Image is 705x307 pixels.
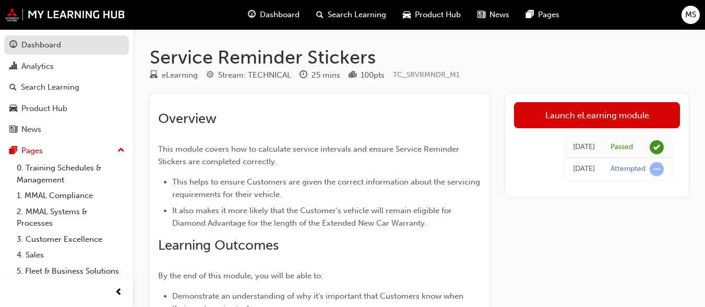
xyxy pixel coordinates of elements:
span: Dashboard [260,9,300,21]
span: target-icon [206,71,214,80]
span: pages-icon [526,8,534,21]
a: car-iconProduct Hub [395,4,469,26]
span: learningRecordVerb_ATTEMPT-icon [650,162,664,176]
button: MS [682,6,700,24]
span: pages-icon [9,146,17,156]
img: mmal [5,8,125,21]
span: Product Hub [415,9,461,21]
span: Overview [158,110,217,127]
span: This module covers how to calculate service intervals and ensure Service Reminder Stickers are co... [158,144,461,166]
a: News [4,120,129,139]
a: 0. Training Schedules & Management [13,160,129,188]
div: 25 mins [312,69,340,81]
span: By the end of this module, you will be able to: [158,271,323,280]
div: Analytics [21,60,54,72]
div: Dashboard [21,39,61,51]
span: learningRecordVerb_PASS-icon [650,140,664,154]
div: Type [150,69,198,82]
div: Search Learning [21,81,79,93]
span: guage-icon [9,41,17,50]
a: 2. MMAL Systems & Processes [13,204,129,231]
a: Search Learning [4,78,129,97]
div: Duration [300,69,340,82]
a: 1. MMAL Compliance [13,188,129,204]
a: Launch eLearning module [514,102,680,128]
div: Pages [21,145,43,157]
span: up-icon [117,144,125,157]
span: car-icon [9,104,17,114]
span: chart-icon [9,62,17,71]
a: 5. Fleet & Business Solutions [13,263,129,279]
h1: Service Reminder Stickers [150,46,688,69]
div: Points [349,69,385,82]
span: Search Learning [328,9,386,21]
a: guage-iconDashboard [240,4,308,26]
span: podium-icon [349,71,356,80]
span: It also makes it more likely that the Customer's vehicle will remain eligible for Diamond Advanta... [172,206,454,228]
span: learningResourceType_ELEARNING-icon [150,71,158,80]
a: Dashboard [4,35,129,55]
span: Learning Outcomes [158,237,279,253]
div: Stream: TECHNICAL [218,69,291,81]
div: 100 pts [361,69,385,81]
a: Product Hub [4,99,129,118]
div: Passed [611,142,633,152]
span: Learning resource code [393,70,460,79]
a: 3. Customer Excellence [13,231,129,248]
div: News [21,124,41,136]
div: Product Hub [21,103,67,115]
a: Analytics [4,57,129,76]
button: Pages [4,141,129,161]
a: 4. Sales [13,247,129,263]
span: This helps to ensure Customers are given the correct information about the servicing requirements... [172,177,482,199]
span: MS [685,9,696,21]
div: Attempted [611,164,646,174]
a: search-iconSearch Learning [308,4,395,26]
a: pages-iconPages [518,4,568,26]
span: search-icon [9,83,17,92]
span: car-icon [403,8,411,21]
div: Stream [206,69,291,82]
div: Fri Feb 21 2025 15:28:48 GMT+1100 (Australian Eastern Daylight Time) [573,141,595,153]
a: news-iconNews [469,4,518,26]
span: news-icon [477,8,485,21]
button: DashboardAnalyticsSearch LearningProduct HubNews [4,33,129,141]
span: clock-icon [300,71,307,80]
span: Pages [538,9,559,21]
span: prev-icon [115,286,123,299]
span: guage-icon [248,8,256,21]
span: News [489,9,509,21]
span: news-icon [9,125,17,134]
div: eLearning [162,69,198,81]
span: search-icon [316,8,324,21]
div: Fri Feb 21 2025 14:52:19 GMT+1100 (Australian Eastern Daylight Time) [573,163,595,175]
